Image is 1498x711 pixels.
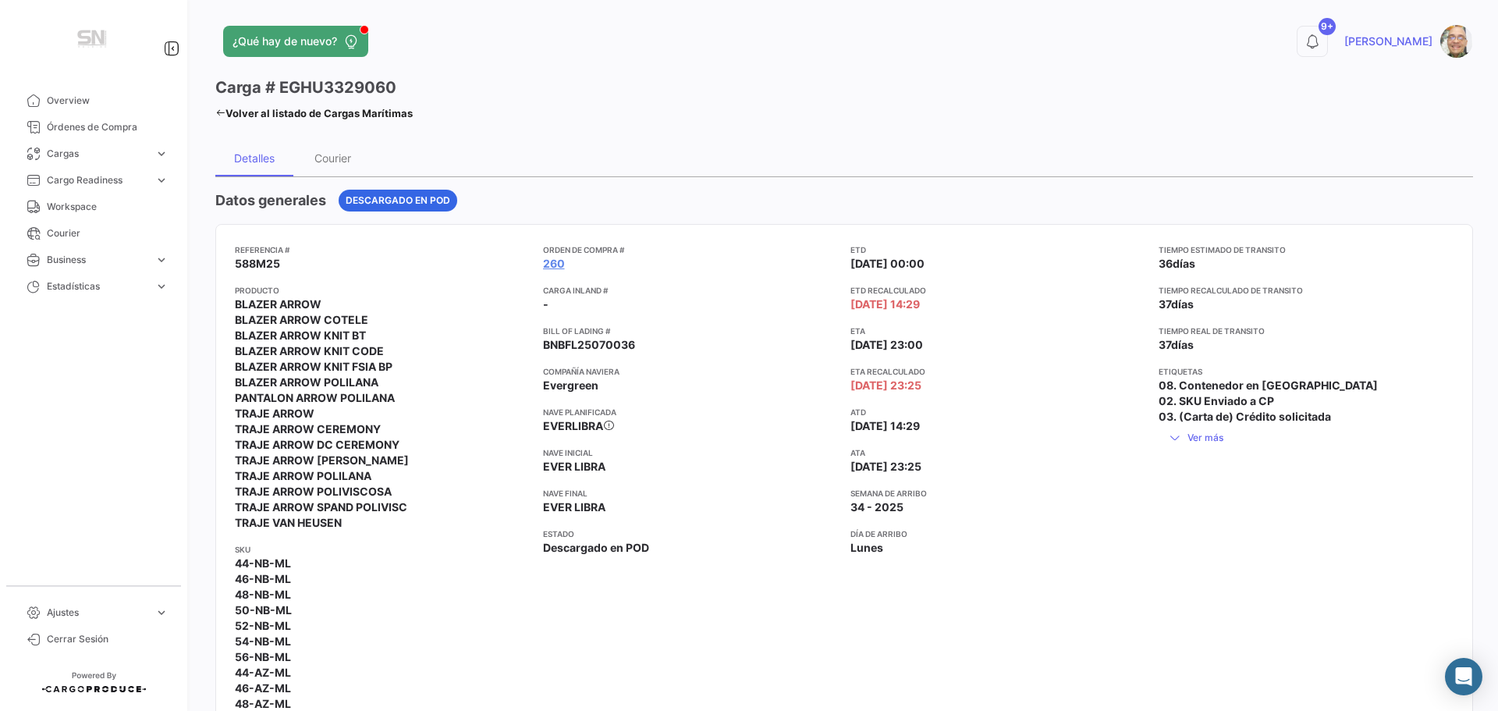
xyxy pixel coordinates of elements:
[850,459,921,475] span: [DATE] 23:25
[235,571,291,587] span: 46-NB-ML
[850,325,1146,337] app-card-info-title: ETA
[1159,244,1454,256] app-card-info-title: Tiempo estimado de transito
[543,325,839,337] app-card-info-title: Bill of Lading #
[850,378,921,393] span: [DATE] 23:25
[235,328,366,343] span: BLAZER ARROW KNIT BT
[1159,425,1234,450] button: Ver más
[1159,338,1171,351] span: 37
[314,151,351,165] div: Courier
[1440,25,1473,58] img: Captura.PNG
[850,297,920,312] span: [DATE] 14:29
[47,632,169,646] span: Cerrar Sesión
[543,378,598,393] span: Evergreen
[47,200,169,214] span: Workspace
[235,312,368,328] span: BLAZER ARROW COTELE
[543,297,548,312] span: -
[235,421,381,437] span: TRAJE ARROW CEREMONY
[47,226,169,240] span: Courier
[235,297,321,312] span: BLAZER ARROW
[543,337,635,353] span: BNBFL25070036
[235,468,371,484] span: TRAJE ARROW POLILANA
[850,256,925,272] span: [DATE] 00:00
[235,484,392,499] span: TRAJE ARROW POLIVISCOSA
[154,173,169,187] span: expand_more
[47,147,148,161] span: Cargas
[47,253,148,267] span: Business
[12,114,175,140] a: Órdenes de Compra
[543,459,605,475] span: EVER LIBRA
[154,253,169,267] span: expand_more
[234,151,275,165] div: Detalles
[543,419,603,432] span: EVERLIBRA
[850,540,883,556] span: Lunes
[850,406,1146,418] app-card-info-title: ATD
[1159,257,1173,270] span: 36
[543,487,839,499] app-card-info-title: Nave final
[235,587,291,603] span: 48-NB-ML
[215,76,396,98] h3: Carga # EGHU3329060
[235,515,342,531] span: TRAJE VAN HEUSEN
[850,499,903,515] span: 34 - 2025
[235,649,291,665] span: 56-NB-ML
[850,365,1146,378] app-card-info-title: ETA Recalculado
[235,603,292,618] span: 50-NB-ML
[235,665,291,681] span: 44-AZ-ML
[1344,34,1432,49] span: [PERSON_NAME]
[235,343,384,359] span: BLAZER ARROW KNIT CODE
[235,453,409,468] span: TRAJE ARROW [PERSON_NAME]
[223,26,368,57] button: ¿Qué hay de nuevo?
[235,543,531,556] app-card-info-title: SKU
[1445,658,1482,695] div: Abrir Intercom Messenger
[154,606,169,620] span: expand_more
[154,279,169,293] span: expand_more
[215,102,413,124] a: Volver al listado de Cargas Marítimas
[850,418,920,434] span: [DATE] 14:29
[235,681,291,696] span: 46-AZ-ML
[543,256,565,272] a: 260
[1159,325,1454,337] app-card-info-title: Tiempo real de transito
[235,244,531,256] app-card-info-title: Referencia #
[1159,365,1454,378] app-card-info-title: Etiquetas
[543,365,839,378] app-card-info-title: Compañía naviera
[850,244,1146,256] app-card-info-title: ETD
[850,446,1146,459] app-card-info-title: ATA
[1159,378,1378,393] span: 08. Contenedor en [GEOGRAPHIC_DATA]
[543,284,839,297] app-card-info-title: Carga inland #
[346,194,450,208] span: Descargado en POD
[543,446,839,459] app-card-info-title: Nave inicial
[1159,284,1454,297] app-card-info-title: Tiempo recalculado de transito
[235,634,291,649] span: 54-NB-ML
[1171,297,1194,311] span: días
[235,406,314,421] span: TRAJE ARROW
[1173,257,1195,270] span: días
[235,256,280,272] span: 588M25
[47,606,148,620] span: Ajustes
[235,390,395,406] span: PANTALON ARROW POLILANA
[235,284,531,297] app-card-info-title: Producto
[235,499,407,515] span: TRAJE ARROW SPAND POLIVISC
[543,499,605,515] span: EVER LIBRA
[235,359,392,375] span: BLAZER ARROW KNIT FSIA BP
[47,94,169,108] span: Overview
[215,190,326,212] h4: Datos generales
[12,87,175,114] a: Overview
[235,618,291,634] span: 52-NB-ML
[55,19,133,62] img: Manufactura+Logo.png
[47,173,148,187] span: Cargo Readiness
[1171,338,1194,351] span: días
[47,279,148,293] span: Estadísticas
[12,220,175,247] a: Courier
[1159,409,1331,425] span: 03. (Carta de) Crédito solicitada
[850,528,1146,540] app-card-info-title: Día de Arribo
[543,528,839,540] app-card-info-title: Estado
[154,147,169,161] span: expand_more
[543,406,839,418] app-card-info-title: Nave planificada
[235,556,291,571] span: 44-NB-ML
[850,284,1146,297] app-card-info-title: ETD Recalculado
[235,437,399,453] span: TRAJE ARROW DC CEREMONY
[1159,297,1171,311] span: 37
[543,244,839,256] app-card-info-title: Orden de Compra #
[47,120,169,134] span: Órdenes de Compra
[850,337,923,353] span: [DATE] 23:00
[233,34,337,49] span: ¿Qué hay de nuevo?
